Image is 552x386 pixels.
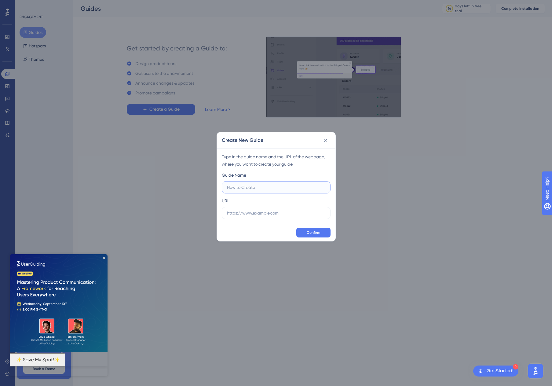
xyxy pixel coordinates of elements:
input: https://www.example.com [227,210,325,216]
span: Confirm [307,230,320,235]
img: launcher-image-alternative-text [477,367,484,375]
iframe: To enrich screen reader interactions, please activate Accessibility in Grammarly extension settings [526,362,545,380]
div: URL [222,197,229,204]
div: Get Started! [487,368,514,374]
div: Type in the guide name and the URL of the webpage, where you want to create your guide. [222,153,331,168]
h2: Create New Guide [222,137,263,144]
input: How to Create [227,184,325,191]
div: Guide Name [222,171,246,179]
iframe: To enrich screen reader interactions, please activate Accessibility in Grammarly extension settings [10,254,108,376]
div: 2 [513,364,518,369]
div: Open Get Started! checklist, remaining modules: 2 [473,366,518,377]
